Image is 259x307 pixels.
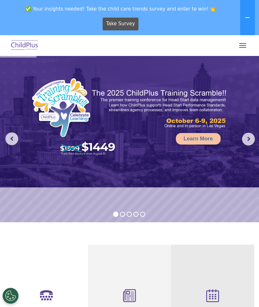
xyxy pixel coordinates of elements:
[106,18,135,29] span: Take Survey
[176,133,221,145] a: Learn More
[3,3,239,15] span: ✅ Your insights needed! Take the child care trends survey and enter to win! 👏
[103,18,139,30] a: Take Survey
[3,288,19,304] button: Cookies Settings
[10,38,40,53] img: ChildPlus by Procare Solutions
